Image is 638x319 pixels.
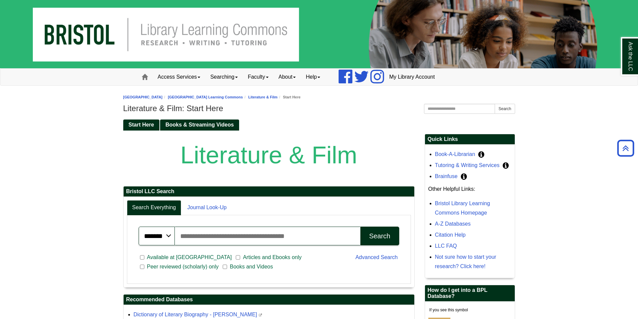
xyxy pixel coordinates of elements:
div: Guide Pages [123,119,515,130]
a: Search Everything [127,200,182,215]
a: About [274,69,301,85]
a: Not sure how to start your research? Click here! [435,254,496,269]
h2: How do I get into a BPL Database? [425,285,515,302]
a: Advanced Search [355,254,398,260]
a: Access Services [153,69,205,85]
span: Articles and Ebooks only [240,253,304,261]
a: Back to Top [615,144,636,153]
div: Search [369,232,390,240]
a: Literature & Film [248,95,277,99]
input: Peer reviewed (scholarly) only [140,264,144,270]
p: Other Helpful Links: [428,184,511,194]
a: My Library Account [384,69,440,85]
a: A-Z Databases [435,221,471,227]
a: Brainfuse [435,173,458,179]
h1: Literature & Film: Start Here [123,104,515,113]
h2: Bristol LLC Search [124,186,414,197]
button: Search [360,227,399,245]
span: Peer reviewed (scholarly) only [144,263,221,271]
i: This link opens in a new window [259,314,263,317]
a: Book-A-Librarian [435,151,475,157]
a: Start Here [123,119,159,131]
li: Start Here [278,94,301,100]
nav: breadcrumb [123,94,515,100]
span: If you see this symbol [428,308,468,312]
a: Searching [205,69,243,85]
a: Citation Help [435,232,466,238]
a: Tutoring & Writing Services [435,162,500,168]
input: Available at [GEOGRAPHIC_DATA] [140,254,144,260]
input: Books and Videos [223,264,227,270]
a: Dictionary of Literary Biography - [PERSON_NAME] [134,312,257,317]
a: LLC FAQ [435,243,457,249]
span: Start Here [129,122,154,128]
span: Literature & Film [180,142,357,168]
a: [GEOGRAPHIC_DATA] [123,95,163,99]
input: Articles and Ebooks only [236,254,240,260]
span: Books & Streaming Videos [165,122,234,128]
a: Bristol Library Learning Commons Homepage [435,201,490,216]
h2: Quick Links [425,134,515,145]
button: Search [495,104,515,114]
a: Journal Look-Up [182,200,232,215]
h2: Recommended Databases [124,295,414,305]
span: Books and Videos [227,263,276,271]
a: [GEOGRAPHIC_DATA] Learning Commons [168,95,243,99]
a: Help [301,69,325,85]
a: Faculty [243,69,274,85]
a: Books & Streaming Videos [160,119,239,131]
span: Available at [GEOGRAPHIC_DATA] [144,253,234,261]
